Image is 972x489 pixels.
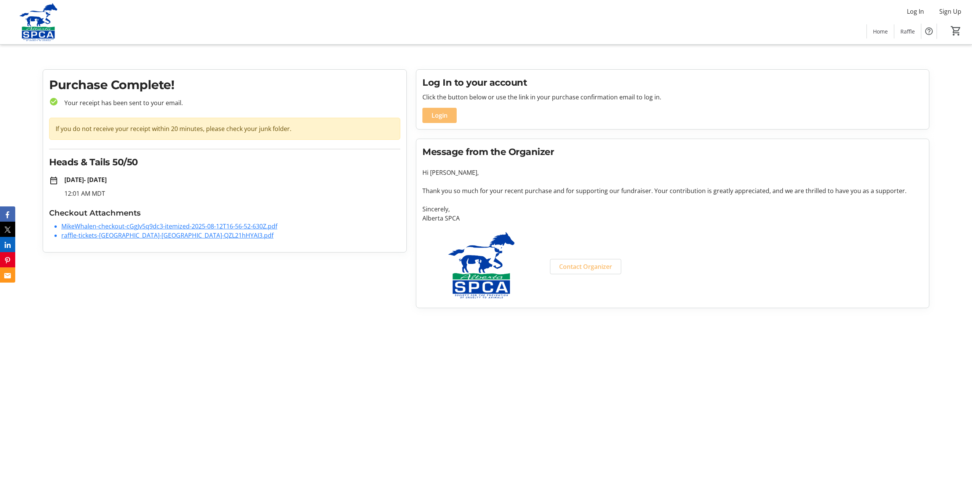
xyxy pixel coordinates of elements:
[921,24,937,39] button: Help
[894,24,921,38] a: Raffle
[422,168,923,177] p: Hi [PERSON_NAME],
[422,93,923,102] p: Click the button below or use the link in your purchase confirmation email to log in.
[49,118,400,140] div: If you do not receive your receipt within 20 minutes, please check your junk folder.
[422,205,923,214] p: Sincerely,
[867,24,894,38] a: Home
[550,259,621,274] a: Contact Organizer
[949,24,963,38] button: Cart
[901,5,930,18] button: Log In
[422,186,923,195] p: Thank you so much for your recent purchase and for supporting our fundraiser. Your contribution i...
[49,207,400,219] h3: Checkout Attachments
[422,76,923,89] h2: Log In to your account
[49,176,58,185] mat-icon: date_range
[5,3,72,41] img: Alberta SPCA's Logo
[432,111,448,120] span: Login
[873,27,888,35] span: Home
[933,5,967,18] button: Sign Up
[58,98,400,107] p: Your receipt has been sent to your email.
[900,27,915,35] span: Raffle
[559,262,612,271] span: Contact Organizer
[49,76,400,94] h1: Purchase Complete!
[49,97,58,106] mat-icon: check_circle
[61,222,277,230] a: MikeWhalen-checkout-cGgJv5q9dc3-itemized-2025-08-12T16-56-52-630Z.pdf
[907,7,924,16] span: Log In
[422,232,541,299] img: Alberta SPCA logo
[422,214,923,223] p: Alberta SPCA
[939,7,961,16] span: Sign Up
[61,231,273,240] a: raffle-tickets-[GEOGRAPHIC_DATA]-[GEOGRAPHIC_DATA]-QZL21hHYAI3.pdf
[64,176,107,184] strong: [DATE] - [DATE]
[64,189,400,198] p: 12:01 AM MDT
[49,155,400,169] h2: Heads & Tails 50/50
[422,145,923,159] h2: Message from the Organizer
[422,108,457,123] button: Login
